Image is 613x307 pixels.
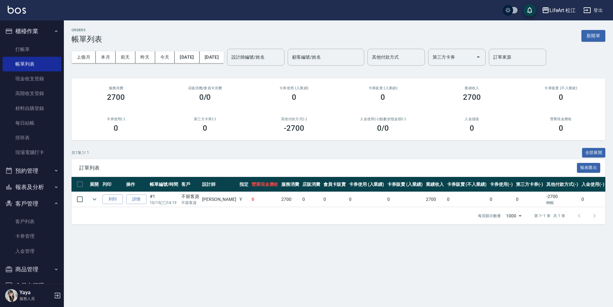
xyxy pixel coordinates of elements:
div: LifeArt 松江 [549,6,576,14]
button: 客戶管理 [3,195,61,212]
h2: 卡券使用(-) [79,117,153,121]
h2: 入金使用(-) /點數折抵金額(-) [346,117,420,121]
h3: 0 [559,124,563,133]
p: 服務人員 [19,296,52,302]
button: 會員卡管理 [3,277,61,294]
th: 第三方卡券(-) [514,177,545,192]
td: #1 [148,192,180,207]
th: 設計師 [201,177,238,192]
h2: 第三方卡券(-) [168,117,242,121]
h3: 0/0 [199,93,211,102]
th: 卡券使用(-) [488,177,514,192]
th: 服務消費 [280,177,301,192]
button: 新開單 [581,30,605,42]
td: -2700 [545,192,580,207]
a: 高階收支登錄 [3,86,61,101]
h2: 卡券販賣 (入業績) [346,86,420,90]
p: 不留客資 [181,200,199,206]
h3: 0 [559,93,563,102]
td: 0 [347,192,386,207]
td: 0 [386,192,424,207]
a: 新開單 [581,33,605,39]
th: 列印 [101,177,125,192]
h3: 0 [470,124,474,133]
button: 今天 [155,51,175,63]
h2: 其他付款方式(-) [257,117,331,121]
h3: 0 [114,124,118,133]
a: 報表匯出 [577,164,601,171]
a: 現場電腦打卡 [3,145,61,160]
th: 操作 [125,177,148,192]
div: 不留客資 [181,193,199,200]
td: 0 [580,192,606,207]
p: 第 1–1 筆 共 1 筆 [534,213,565,219]
th: 展開 [88,177,101,192]
a: 現金收支登錄 [3,71,61,86]
img: Logo [8,6,26,14]
h3: 0 [292,93,296,102]
h2: 營業現金應收 [524,117,598,121]
span: 訂單列表 [79,165,577,171]
h3: -2700 [284,124,304,133]
th: 其他付款方式(-) [545,177,580,192]
td: 0 [514,192,545,207]
p: 共 1 筆, 1 / 1 [72,150,89,156]
p: 每頁顯示數量 [478,213,501,219]
button: 報表匯出 [577,163,601,173]
a: 每日結帳 [3,116,61,130]
button: [DATE] [175,51,199,63]
td: 0 [301,192,322,207]
button: 登出 [581,4,605,16]
th: 指定 [238,177,250,192]
a: 卡券管理 [3,229,61,244]
h3: 服務消費 [79,86,153,90]
td: 0 [445,192,488,207]
button: 報表及分析 [3,179,61,195]
button: 預約管理 [3,163,61,179]
a: 打帳單 [3,42,61,57]
h2: 店販消費 /會員卡消費 [168,86,242,90]
button: 列印 [102,194,123,204]
th: 卡券使用 (入業績) [347,177,386,192]
p: 10/15 (三) 14:19 [150,200,178,206]
a: 入金管理 [3,244,61,259]
th: 店販消費 [301,177,322,192]
button: 商品管理 [3,261,61,278]
button: 全部展開 [582,148,606,158]
th: 營業現金應收 [250,177,280,192]
button: expand row [90,194,99,204]
button: [DATE] [200,51,224,63]
th: 帳單編號/時間 [148,177,180,192]
h2: 卡券販賣 (不入業績) [524,86,598,90]
button: save [523,4,536,17]
th: 入金使用(-) [580,177,606,192]
h3: 2700 [107,93,125,102]
th: 卡券販賣 (不入業績) [445,177,488,192]
th: 會員卡販賣 [322,177,347,192]
button: 前天 [116,51,135,63]
th: 業績收入 [424,177,445,192]
td: 0 [322,192,347,207]
h3: 0 [381,93,385,102]
button: LifeArt 松江 [539,4,579,17]
button: Open [473,52,483,62]
button: 櫃檯作業 [3,23,61,40]
a: 帳單列表 [3,57,61,71]
div: 1000 [503,207,524,224]
a: 客戶列表 [3,214,61,229]
button: 本月 [96,51,116,63]
td: Y [238,192,250,207]
p: 轉帳 [546,200,578,206]
h3: 0 /0 [377,124,389,133]
td: [PERSON_NAME] [201,192,238,207]
button: 昨天 [135,51,155,63]
th: 客戶 [180,177,201,192]
h2: 入金儲值 [435,117,509,121]
a: 詳情 [126,194,147,204]
th: 卡券販賣 (入業績) [386,177,424,192]
td: 0 [488,192,514,207]
a: 排班表 [3,130,61,145]
h3: 0 [203,124,207,133]
h3: 2700 [463,93,481,102]
img: Person [5,289,18,302]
